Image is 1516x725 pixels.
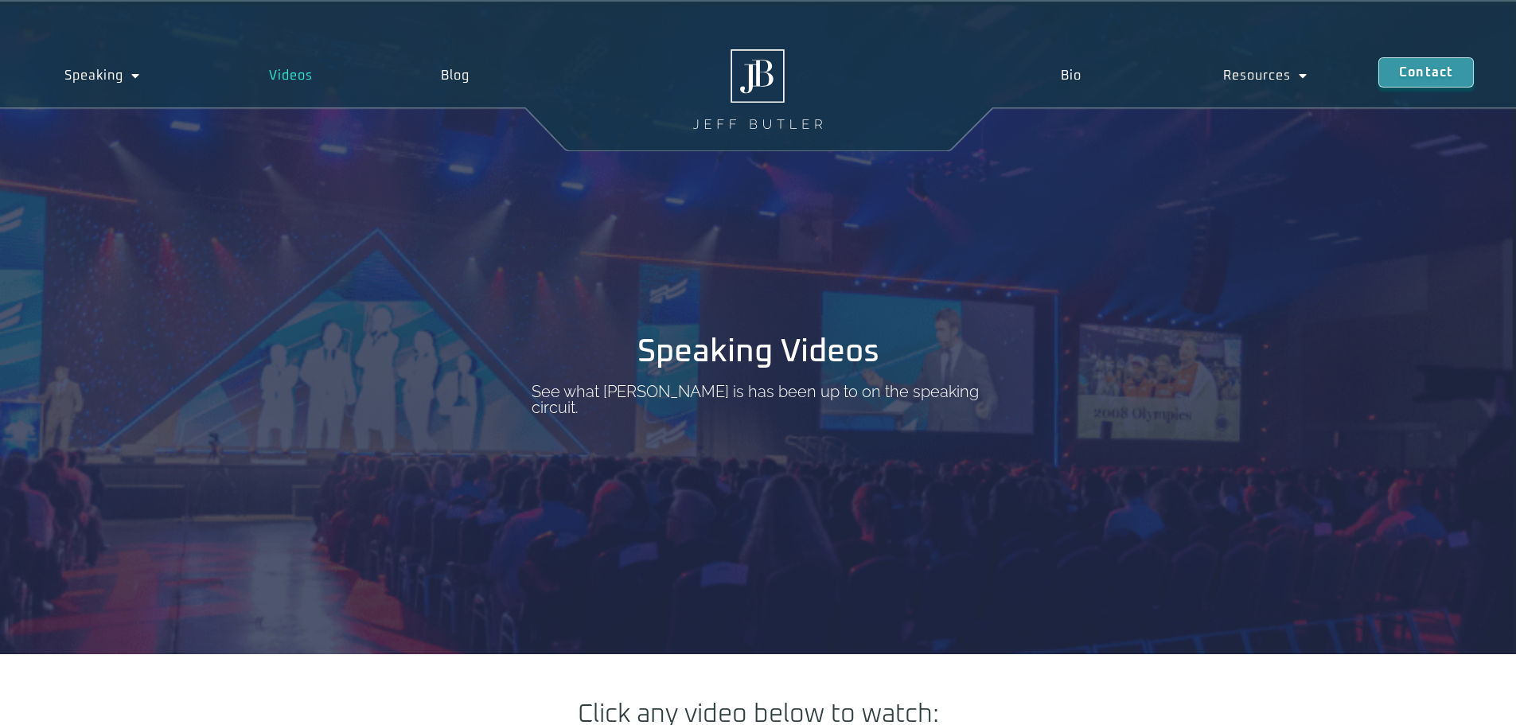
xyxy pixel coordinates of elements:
[532,384,985,415] p: See what [PERSON_NAME] is has been up to on the speaking circuit.
[989,57,1378,94] nav: Menu
[1399,66,1453,79] span: Contact
[377,57,535,94] a: Blog
[1378,57,1474,88] a: Contact
[989,57,1152,94] a: Bio
[205,57,377,94] a: Videos
[1152,57,1378,94] a: Resources
[637,336,879,368] h1: Speaking Videos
